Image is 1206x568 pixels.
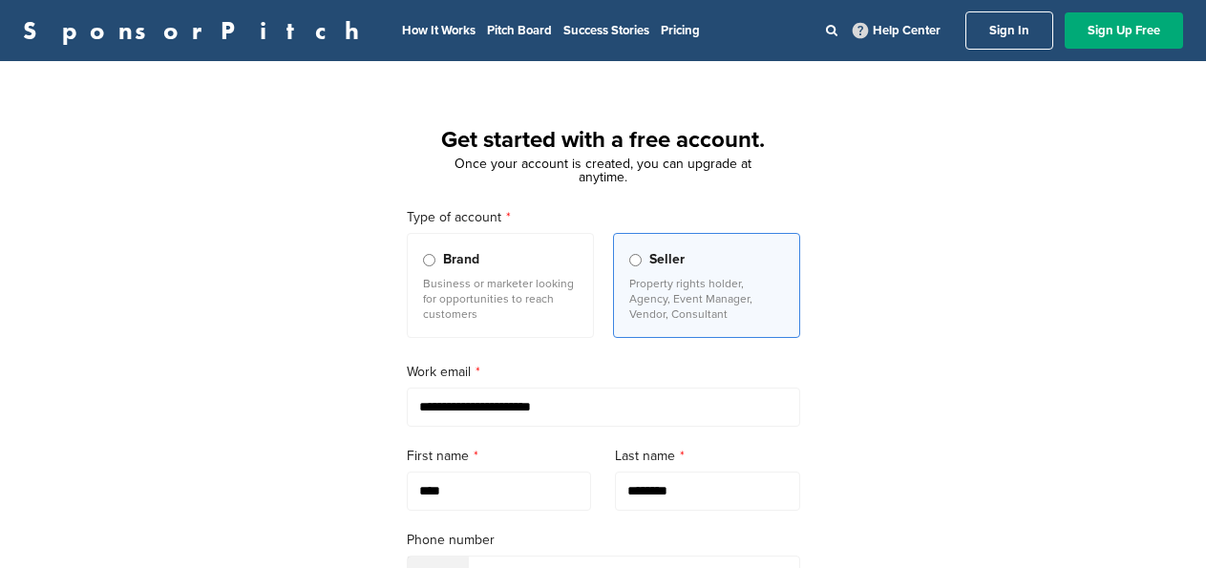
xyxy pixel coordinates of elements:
[965,11,1053,50] a: Sign In
[615,446,800,467] label: Last name
[407,446,592,467] label: First name
[661,23,700,38] a: Pricing
[407,530,800,551] label: Phone number
[563,23,649,38] a: Success Stories
[629,254,642,266] input: Seller Property rights holder, Agency, Event Manager, Vendor, Consultant
[1065,12,1183,49] a: Sign Up Free
[649,249,685,270] span: Seller
[443,249,479,270] span: Brand
[1130,492,1191,553] iframe: Button to launch messaging window
[423,254,435,266] input: Brand Business or marketer looking for opportunities to reach customers
[455,156,751,185] span: Once your account is created, you can upgrade at anytime.
[23,18,371,43] a: SponsorPitch
[407,207,800,228] label: Type of account
[423,276,578,322] p: Business or marketer looking for opportunities to reach customers
[629,276,784,322] p: Property rights holder, Agency, Event Manager, Vendor, Consultant
[402,23,476,38] a: How It Works
[849,19,944,42] a: Help Center
[487,23,552,38] a: Pitch Board
[407,362,800,383] label: Work email
[384,123,823,158] h1: Get started with a free account.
